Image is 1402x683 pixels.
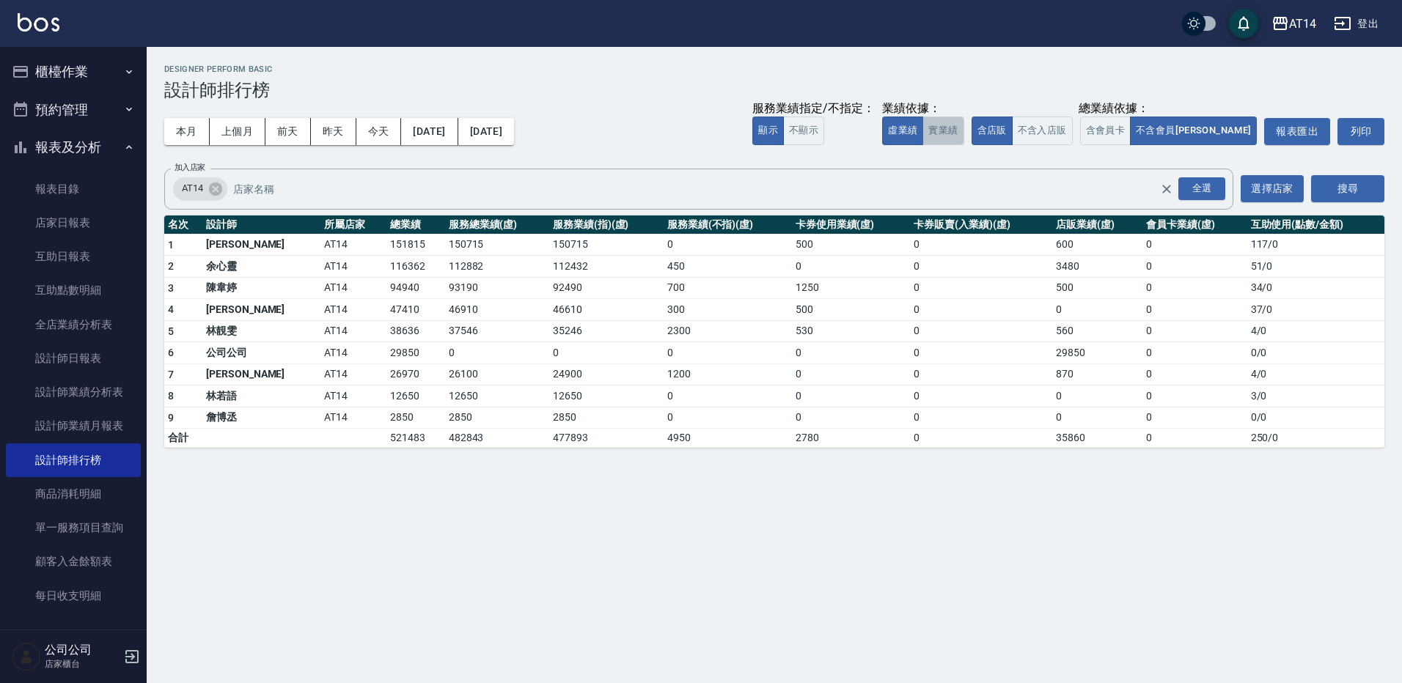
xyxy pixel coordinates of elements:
button: 登出 [1328,10,1384,37]
td: 0 / 0 [1247,342,1384,364]
td: AT14 [320,342,386,364]
td: AT14 [320,363,386,385]
td: AT14 [320,385,386,407]
td: 150715 [445,234,549,256]
span: 3 [168,282,174,294]
td: 0 [910,256,1052,278]
td: 29850 [386,342,444,364]
a: 每日收支明細 [6,579,141,613]
td: 0 [910,407,1052,429]
td: 94940 [386,277,444,299]
a: 設計師排行榜 [6,443,141,477]
button: 實業績 [922,117,964,145]
td: 0 [1142,407,1247,429]
button: 報表匯出 [1264,118,1330,145]
td: 0 [1142,256,1247,278]
td: 35246 [549,320,664,342]
td: AT14 [320,299,386,321]
td: 0 [910,385,1052,407]
td: 0 [1142,429,1247,448]
table: a dense table [164,215,1384,448]
td: 1250 [792,277,910,299]
button: 搜尋 [1311,175,1384,202]
td: 0 [1142,299,1247,321]
td: AT14 [320,256,386,278]
th: 店販業績(虛) [1052,215,1142,235]
td: 26100 [445,363,549,385]
span: 4 [168,303,174,315]
td: 37546 [445,320,549,342]
td: 35860 [1052,429,1142,448]
span: AT14 [173,181,212,196]
img: Logo [18,13,59,32]
span: 7 [168,369,174,380]
td: 0 [910,277,1052,299]
button: 上個月 [210,118,265,145]
button: 虛業績 [882,117,923,145]
button: 今天 [356,118,402,145]
div: AT14 [1289,15,1316,33]
a: 報表目錄 [6,172,141,206]
td: 0 [1142,234,1247,256]
td: 500 [792,299,910,321]
span: 1 [168,239,174,251]
td: 公司公司 [202,342,320,364]
td: 2850 [445,407,549,429]
th: 卡券販賣(入業績)(虛) [910,215,1052,235]
button: 櫃檯作業 [6,53,141,91]
div: 總業績依據： [972,101,1258,117]
a: 設計師業績月報表 [6,409,141,443]
td: 0 [792,385,910,407]
td: 0 [792,407,910,429]
td: 93190 [445,277,549,299]
td: 2780 [792,429,910,448]
td: 0 [549,342,664,364]
th: 服務業績(不指)(虛) [664,215,792,235]
a: 顧客入金餘額表 [6,544,141,578]
span: 9 [168,412,174,424]
a: 互助點數明細 [6,273,141,307]
td: 250 / 0 [1247,429,1384,448]
td: [PERSON_NAME] [202,234,320,256]
td: 117 / 0 [1247,234,1384,256]
td: 詹博丞 [202,407,320,429]
td: 0 [1142,385,1247,407]
button: Clear [1156,179,1177,199]
td: 0 [910,299,1052,321]
td: 林若語 [202,385,320,407]
td: 51 / 0 [1247,256,1384,278]
label: 加入店家 [175,162,205,173]
td: 林靚雯 [202,320,320,342]
button: 預約管理 [6,91,141,129]
a: 設計師日報表 [6,341,141,375]
a: 設計師業績分析表 [6,375,141,409]
td: 0 [910,234,1052,256]
th: 會員卡業績(虛) [1142,215,1247,235]
h2: Designer Perform Basic [164,64,1384,74]
td: AT14 [320,234,386,256]
th: 所屬店家 [320,215,386,235]
a: 商品消耗明細 [6,477,141,511]
button: 客戶管理 [6,619,141,657]
button: Open [1175,174,1228,203]
th: 名次 [164,215,202,235]
img: Person [12,642,41,671]
td: 0 [1052,385,1142,407]
button: 列印 [1337,118,1384,145]
td: 12650 [549,385,664,407]
td: 余心靈 [202,256,320,278]
th: 服務總業績(虛) [445,215,549,235]
td: 0 [1142,277,1247,299]
td: 560 [1052,320,1142,342]
button: 含會員卡 [1080,117,1131,145]
td: 92490 [549,277,664,299]
a: 單一服務項目查詢 [6,511,141,544]
td: 600 [1052,234,1142,256]
td: 46610 [549,299,664,321]
div: 業績依據： [882,101,964,117]
td: 450 [664,256,792,278]
td: 116362 [386,256,444,278]
th: 互助使用(點數/金額) [1247,215,1384,235]
td: 46910 [445,299,549,321]
td: 24900 [549,363,664,385]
